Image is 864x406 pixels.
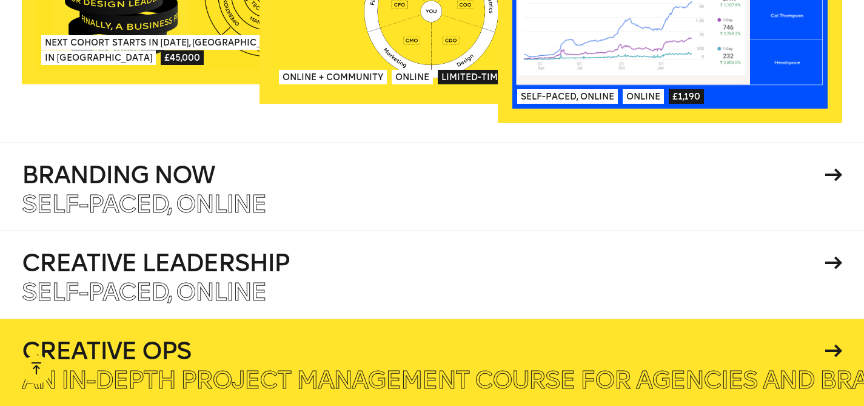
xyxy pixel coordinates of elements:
[161,50,204,65] span: £45,000
[623,89,664,104] span: Online
[22,251,822,275] h4: Creative Leadership
[279,70,387,84] span: Online + Community
[41,35,352,50] span: Next Cohort Starts in [DATE], [GEOGRAPHIC_DATA] & [US_STATE]
[669,89,704,104] span: £1,190
[438,70,570,84] span: Limited-time price: £2,100
[41,50,156,65] span: In [GEOGRAPHIC_DATA]
[392,70,433,84] span: Online
[517,89,618,104] span: Self-paced, Online
[22,163,822,187] h4: Branding Now
[22,189,266,218] span: Self-paced, Online
[22,339,822,363] h4: Creative Ops
[22,277,266,306] span: Self-paced, Online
